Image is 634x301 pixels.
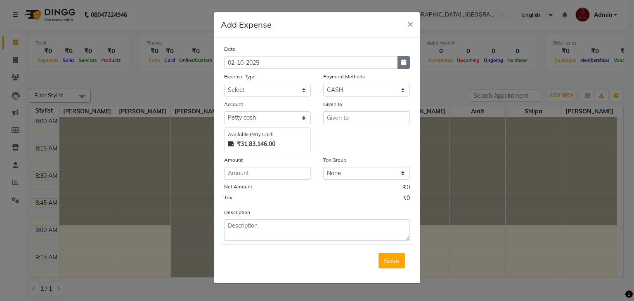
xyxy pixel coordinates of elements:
span: ₹0 [403,183,410,194]
label: Net Amount [224,183,252,190]
input: Given to [323,111,410,124]
label: Amount [224,156,243,164]
input: Amount [224,167,311,180]
h5: Add Expense [221,19,272,31]
span: × [407,17,413,30]
label: Account [224,101,243,108]
label: Expense Type [224,73,255,80]
strong: ₹31,83,146.00 [237,140,275,148]
label: Payment Methods [323,73,365,80]
label: Date [224,45,235,53]
button: Save [379,253,405,268]
button: Close [401,12,420,35]
label: Description [224,209,250,216]
label: Given to [323,101,342,108]
label: Tax Group [323,156,346,164]
label: Tax [224,194,232,201]
span: ₹0 [403,194,410,205]
div: Available Petty Cash [228,131,307,138]
span: Save [384,256,400,265]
